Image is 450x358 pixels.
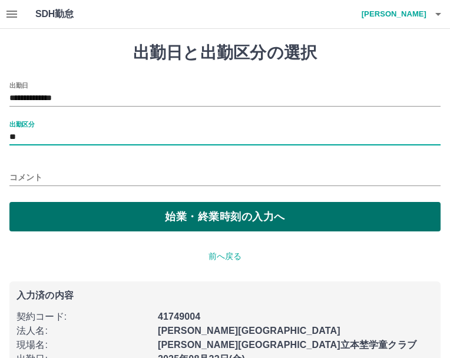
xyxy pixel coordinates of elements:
[158,311,200,321] b: 41749004
[9,120,34,128] label: 出勤区分
[16,338,151,352] p: 現場名 :
[9,202,441,231] button: 始業・終業時刻の入力へ
[9,43,441,63] h1: 出勤日と出勤区分の選択
[158,340,416,350] b: [PERSON_NAME][GEOGRAPHIC_DATA]立本埜学童クラブ
[16,291,434,300] p: 入力済の内容
[9,250,441,263] p: 前へ戻る
[16,324,151,338] p: 法人名 :
[158,326,340,336] b: [PERSON_NAME][GEOGRAPHIC_DATA]
[16,310,151,324] p: 契約コード :
[9,81,28,89] label: 出勤日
